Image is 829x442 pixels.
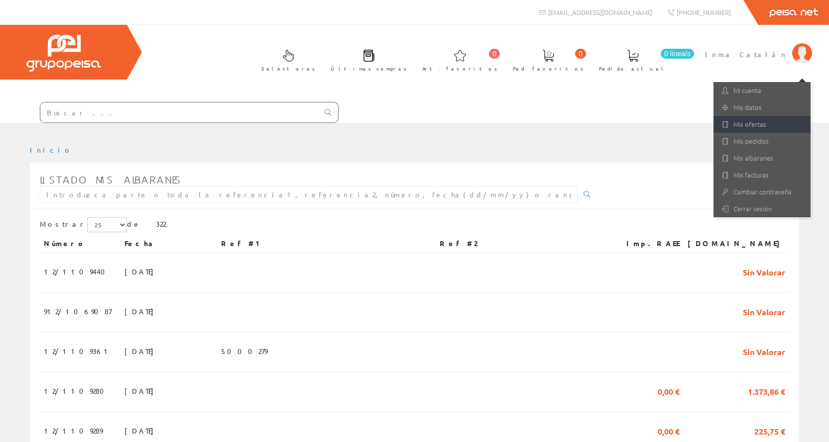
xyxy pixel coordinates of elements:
a: Mis albaranes [713,150,811,167]
span: [DATE] [124,263,159,280]
a: Cerrar sesión [713,200,811,217]
input: Introduzca parte o toda la referencia1, referencia2, número, fecha(dd/mm/yy) o rango de fechas(dd... [40,186,578,203]
div: de 322 [40,217,789,235]
a: Cambiar contraseña [713,183,811,200]
span: 0 [489,49,500,59]
span: 12/1109361 [44,343,112,359]
span: Art. favoritos [422,64,497,74]
img: Grupo Peisa [26,35,101,72]
span: Últimas compras [331,64,407,74]
span: 225,75 € [754,422,785,439]
span: [DATE] [124,382,159,399]
th: Ref #2 [436,235,609,253]
span: 912/1069087 [44,303,112,320]
span: 12/1109440 [44,263,111,280]
th: Imp.RAEE [609,235,684,253]
span: 0 [575,49,586,59]
span: [EMAIL_ADDRESS][DOMAIN_NAME] [548,8,652,16]
span: [DATE] [124,303,159,320]
a: Selectores [251,41,320,78]
a: Inma Catalán [705,41,812,51]
a: Mis pedidos [713,133,811,150]
span: 0,00 € [658,422,680,439]
span: 1.373,86 € [748,382,785,399]
a: Mis datos [713,99,811,116]
th: Fecha [120,235,217,253]
select: Mostrar [87,217,127,232]
a: Mis ofertas [713,116,811,133]
span: 5000279 [221,343,267,359]
span: Inma Catalán [705,49,787,59]
span: Pedido actual [599,64,667,74]
span: [PHONE_NUMBER] [677,8,731,16]
span: Sin Valorar [743,263,785,280]
span: [DATE] [124,422,159,439]
th: Número [40,235,120,253]
span: Listado mis albaranes [40,174,182,185]
span: 12/1109280 [44,382,110,399]
span: [DATE] [124,343,159,359]
a: Mis facturas [713,167,811,183]
a: Últimas compras [321,41,412,78]
input: Buscar ... [40,102,319,122]
a: Inicio [30,145,72,154]
span: 0 línea/s [661,49,694,59]
span: Selectores [261,64,315,74]
span: Sin Valorar [743,303,785,320]
span: Sin Valorar [743,343,785,359]
th: [DOMAIN_NAME] [684,235,789,253]
span: Ped. favoritos [513,64,584,74]
a: Mi cuenta [713,82,811,99]
th: Ref #1 [217,235,436,253]
span: 0,00 € [658,382,680,399]
label: Mostrar [40,217,127,232]
span: 12/1109289 [44,422,103,439]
